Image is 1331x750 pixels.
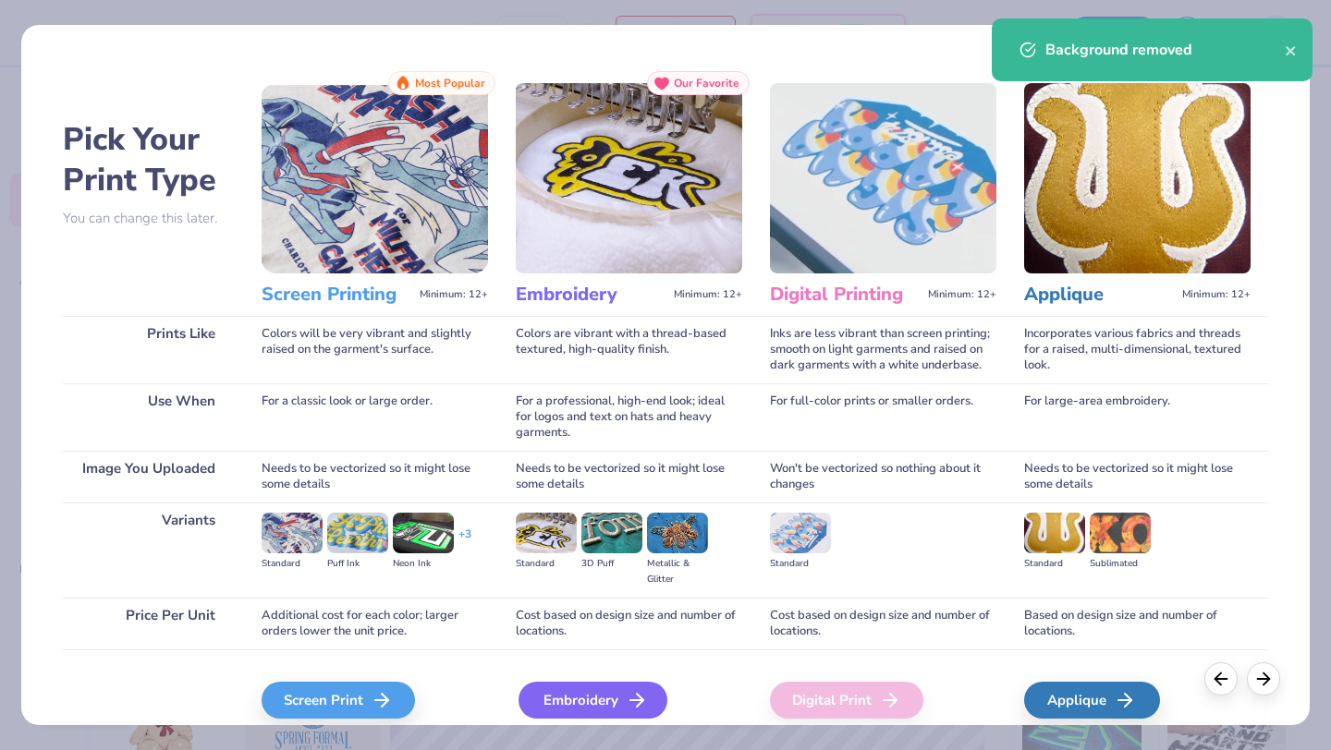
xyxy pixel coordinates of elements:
h3: Embroidery [516,283,666,307]
button: close [1285,39,1298,61]
div: 3D Puff [581,556,642,572]
div: Neon Ink [393,556,454,572]
div: For large-area embroidery. [1024,383,1251,451]
div: Additional cost for each color; larger orders lower the unit price. [262,598,488,649]
span: We'll vectorize your image. [262,722,488,738]
div: For a professional, high-end look; ideal for logos and text on hats and heavy garments. [516,383,742,451]
div: Based on design size and number of locations. [1024,598,1251,649]
h3: Screen Printing [262,283,412,307]
img: Standard [516,513,577,553]
div: + 3 [458,526,471,558]
div: Standard [262,556,323,572]
div: Use When [63,383,234,451]
div: Needs to be vectorized so it might lose some details [516,451,742,502]
div: Metallic & Glitter [647,556,708,587]
div: Embroidery [519,682,667,719]
div: Applique [1024,682,1160,719]
div: Variants [63,502,234,598]
span: We'll vectorize your image. [1024,722,1251,738]
p: You can change this later. [63,211,234,226]
div: Cost based on design size and number of locations. [516,598,742,649]
span: Minimum: 12+ [928,288,996,301]
span: Most Popular [415,77,485,90]
span: Our Favorite [674,77,739,90]
div: Inks are less vibrant than screen printing; smooth on light garments and raised on dark garments ... [770,316,996,383]
img: Standard [770,513,831,553]
img: Metallic & Glitter [647,513,708,553]
div: Colors are vibrant with a thread-based textured, high-quality finish. [516,316,742,383]
div: Colors will be very vibrant and slightly raised on the garment's surface. [262,316,488,383]
div: Background removed [1045,39,1285,61]
span: Minimum: 12+ [674,288,742,301]
h2: Pick Your Print Type [63,119,234,200]
div: Cost based on design size and number of locations. [770,598,996,649]
img: Sublimated [1090,513,1151,553]
div: Image You Uploaded [63,451,234,502]
div: Needs to be vectorized so it might lose some details [262,451,488,502]
img: Embroidery [516,83,742,273]
h3: Digital Printing [770,283,921,307]
div: For full-color prints or smaller orders. [770,383,996,451]
div: Standard [516,556,577,572]
div: Won't be vectorized so nothing about it changes [770,451,996,502]
img: Applique [1024,83,1251,273]
span: Minimum: 12+ [420,288,488,301]
img: Digital Printing [770,83,996,273]
span: Minimum: 12+ [1182,288,1251,301]
h3: Applique [1024,283,1175,307]
div: Incorporates various fabrics and threads for a raised, multi-dimensional, textured look. [1024,316,1251,383]
span: We'll vectorize your image. [516,722,742,738]
div: Standard [1024,556,1085,572]
img: Neon Ink [393,513,454,553]
img: Standard [262,513,323,553]
div: Standard [770,556,831,572]
div: Puff Ink [327,556,388,572]
div: Sublimated [1090,556,1151,572]
img: Screen Printing [262,83,488,273]
div: Screen Print [262,682,415,719]
div: Prints Like [63,316,234,383]
div: For a classic look or large order. [262,383,488,451]
img: Puff Ink [327,513,388,553]
img: 3D Puff [581,513,642,553]
div: Price Per Unit [63,598,234,649]
div: Digital Print [770,682,923,719]
div: Needs to be vectorized so it might lose some details [1024,451,1251,502]
img: Standard [1024,513,1085,553]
